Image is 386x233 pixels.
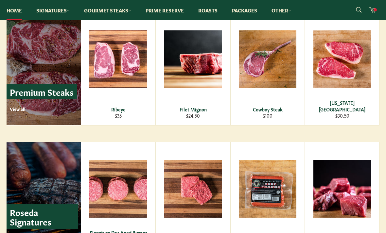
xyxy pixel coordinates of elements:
img: Filet Mignon [164,30,222,88]
div: $35 [85,112,151,119]
img: All Beef Hot Dog Pack [239,160,296,218]
a: Filet Mignon Filet Mignon $24.50 [156,12,230,125]
a: Packages [225,0,264,20]
a: Gourmet Steaks [78,0,138,20]
p: Roseda Signatures [7,204,78,229]
a: Premium Steaks View all [7,12,81,125]
div: Cowboy Steak [235,106,301,112]
img: Signature Dry-Aged Burger Pack [89,160,147,218]
div: $100 [235,112,301,119]
a: Ribeye Ribeye $35 [81,12,156,125]
img: Ribeye [89,30,147,88]
a: Other [265,0,298,20]
a: Roasts [192,0,224,20]
div: $30.50 [309,112,375,119]
img: Beef Cubes [313,160,371,218]
div: Filet Mignon [160,106,226,112]
img: Cowboy Steak [239,30,296,88]
a: Cowboy Steak Cowboy Steak $100 [230,12,305,125]
img: New York Strip [313,30,371,88]
a: New York Strip [US_STATE][GEOGRAPHIC_DATA] $30.50 [305,12,379,125]
a: Prime Reserve [139,0,190,20]
div: $24.50 [160,112,226,119]
img: Ground Beef Block [164,160,222,218]
p: Premium Steaks [7,84,77,100]
a: Signatures [30,0,76,20]
p: View all [10,106,77,112]
div: Ribeye [85,106,151,112]
div: [US_STATE][GEOGRAPHIC_DATA] [309,100,375,112]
